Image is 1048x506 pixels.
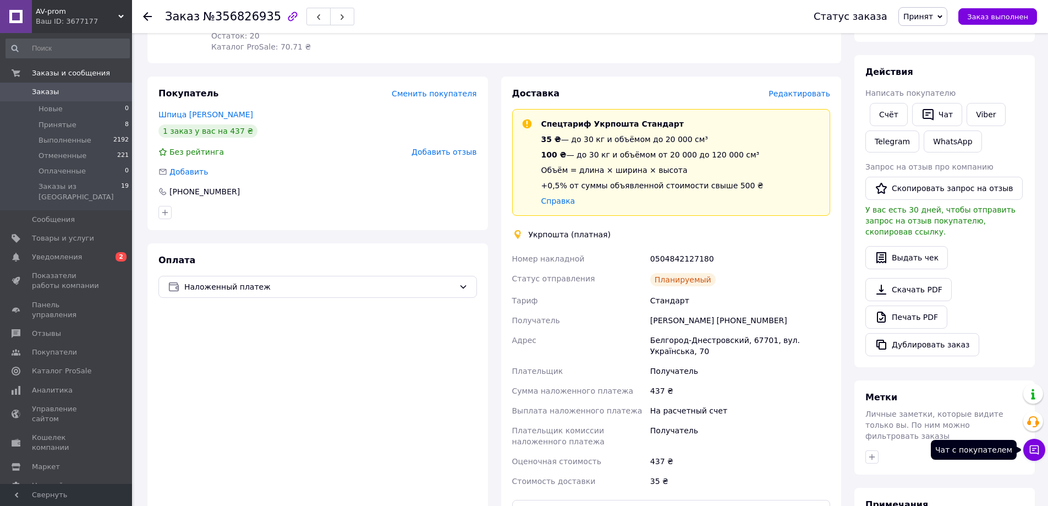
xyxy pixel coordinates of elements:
[32,366,91,376] span: Каталог ProSale
[931,440,1017,460] div: Чат с покупателем
[32,329,61,339] span: Отзывы
[814,11,887,22] div: Статус заказа
[512,296,538,305] span: Тариф
[125,120,129,130] span: 8
[865,177,1023,200] button: Скопировать запрос на отзыв
[125,104,129,114] span: 0
[158,255,195,265] span: Оплата
[125,166,129,176] span: 0
[32,300,102,320] span: Панель управления
[541,180,764,191] div: +0,5% от суммы объявленной стоимости свыше 500 ₴
[865,278,952,301] a: Скачать PDF
[39,151,86,161] span: Отмененные
[865,205,1016,236] span: У вас есть 30 дней, чтобы отправить запрос на отзыв покупателю, скопировав ссылку.
[648,471,832,491] div: 35 ₴
[39,104,63,114] span: Новые
[211,42,311,51] span: Каталог ProSale: 70.71 ₴
[541,135,561,144] span: 35 ₴
[648,311,832,330] div: [PERSON_NAME] [PHONE_NUMBER]
[541,165,764,176] div: Объём = длина × ширина × высота
[117,151,129,161] span: 221
[121,182,129,202] span: 19
[512,274,595,283] span: Статус отправления
[32,271,102,291] span: Показатели работы компании
[541,119,684,128] span: Спецтариф Укрпошта Стандарт
[158,110,253,119] a: Шпица [PERSON_NAME]
[211,31,260,40] span: Остаток: 20
[158,124,257,138] div: 1 заказ у вас на 437 ₴
[648,401,832,421] div: На расчетный счет
[648,330,832,361] div: Белгород-Днестровский, 67701, вул. Українська, 70
[203,10,281,23] span: №356826935
[958,8,1037,25] button: Заказ выполнен
[648,451,832,471] div: 437 ₴
[512,254,585,263] span: Номер накладной
[512,406,643,415] span: Выплата наложенного платежа
[865,392,897,402] span: Метки
[32,215,75,225] span: Сообщения
[865,162,994,171] span: Запрос на отзыв про компанию
[36,17,132,26] div: Ваш ID: 3677177
[143,11,152,22] div: Вернуться назад
[769,89,830,98] span: Редактировать
[32,481,72,491] span: Настройки
[32,252,82,262] span: Уведомления
[648,381,832,401] div: 437 ₴
[967,103,1005,126] a: Viber
[512,336,536,345] span: Адрес
[648,421,832,451] div: Получатель
[32,404,102,424] span: Управление сайтом
[512,387,634,395] span: Сумма наложенного платежа
[526,229,614,240] div: Укрпошта (платная)
[541,149,764,160] div: — до 30 кг и объёмом от 20 000 до 120 000 см³
[32,347,77,357] span: Покупатели
[184,281,454,293] span: Наложенный платеж
[32,233,94,243] span: Товары и услуги
[870,103,908,126] button: Cчёт
[36,7,118,17] span: AV-prom
[39,135,91,145] span: Выполненные
[158,88,218,99] span: Покупатель
[912,103,962,126] button: Чат
[168,186,241,197] div: [PHONE_NUMBER]
[39,120,76,130] span: Принятые
[32,68,110,78] span: Заказы и сообщения
[541,134,764,145] div: — до 30 кг и объёмом до 20 000 см³
[512,426,605,446] span: Плательщик комиссии наложенного платежа
[39,182,121,202] span: Заказы из [GEOGRAPHIC_DATA]
[32,433,102,453] span: Кошелек компании
[32,385,73,395] span: Аналитика
[903,12,933,21] span: Принят
[6,39,130,58] input: Поиск
[411,148,476,156] span: Добавить отзыв
[32,462,60,472] span: Маркет
[865,246,948,269] button: Выдать чек
[865,306,947,329] a: Печать PDF
[865,67,913,77] span: Действия
[392,89,476,98] span: Сменить покупателя
[865,89,956,97] span: Написать покупателю
[512,457,602,466] span: Оценочная стоимость
[1023,439,1045,461] button: Чат с покупателем
[165,10,200,23] span: Заказ
[650,273,716,286] div: Планируемый
[648,291,832,311] div: Стандарт
[512,477,596,486] span: Стоимость доставки
[924,130,981,153] a: WhatsApp
[32,87,59,97] span: Заказы
[512,88,560,99] span: Доставка
[865,410,1003,440] span: Личные заметки, которые видите только вы. По ним можно фильтровать заказы
[541,150,567,159] span: 100 ₴
[169,167,208,176] span: Добавить
[648,249,832,269] div: 0504842127180
[116,252,127,262] span: 2
[865,333,979,356] button: Дублировать заказ
[648,361,832,381] div: Получатель
[967,13,1028,21] span: Заказ выполнен
[113,135,129,145] span: 2192
[39,166,86,176] span: Оплаченные
[512,367,563,376] span: Плательщик
[169,148,224,156] span: Без рейтинга
[541,197,575,205] a: Справка
[865,130,919,153] a: Telegram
